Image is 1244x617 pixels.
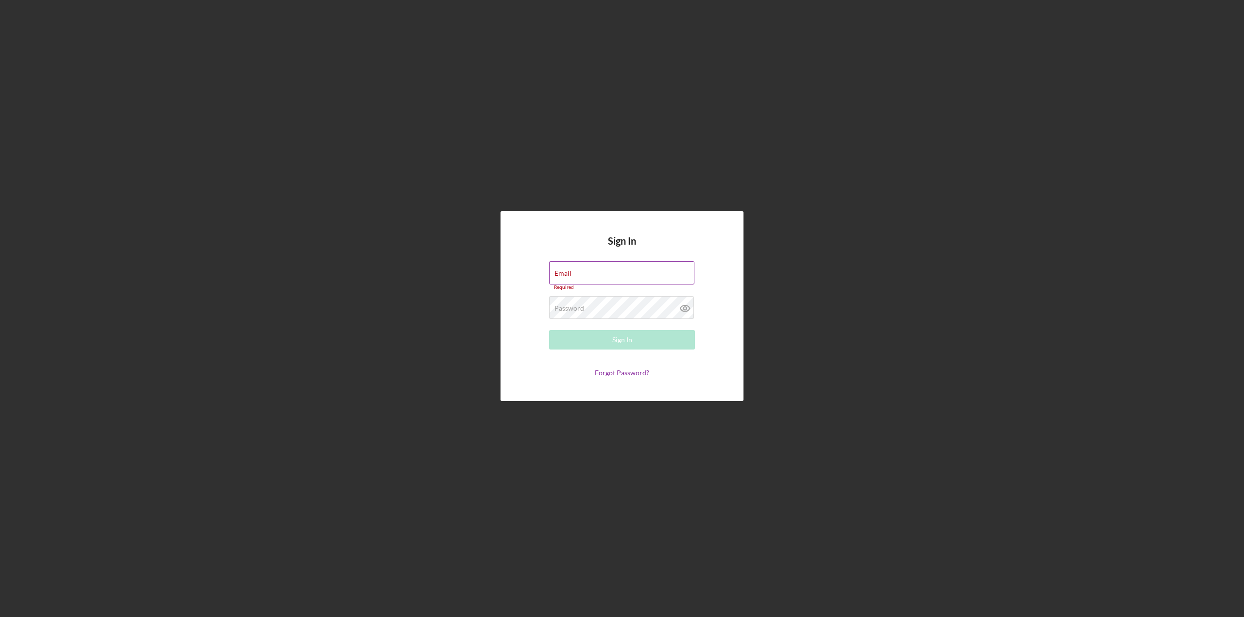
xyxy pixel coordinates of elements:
[554,269,571,277] label: Email
[608,235,636,261] h4: Sign In
[612,330,632,350] div: Sign In
[549,330,695,350] button: Sign In
[549,284,695,290] div: Required
[595,368,649,377] a: Forgot Password?
[554,304,584,312] label: Password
